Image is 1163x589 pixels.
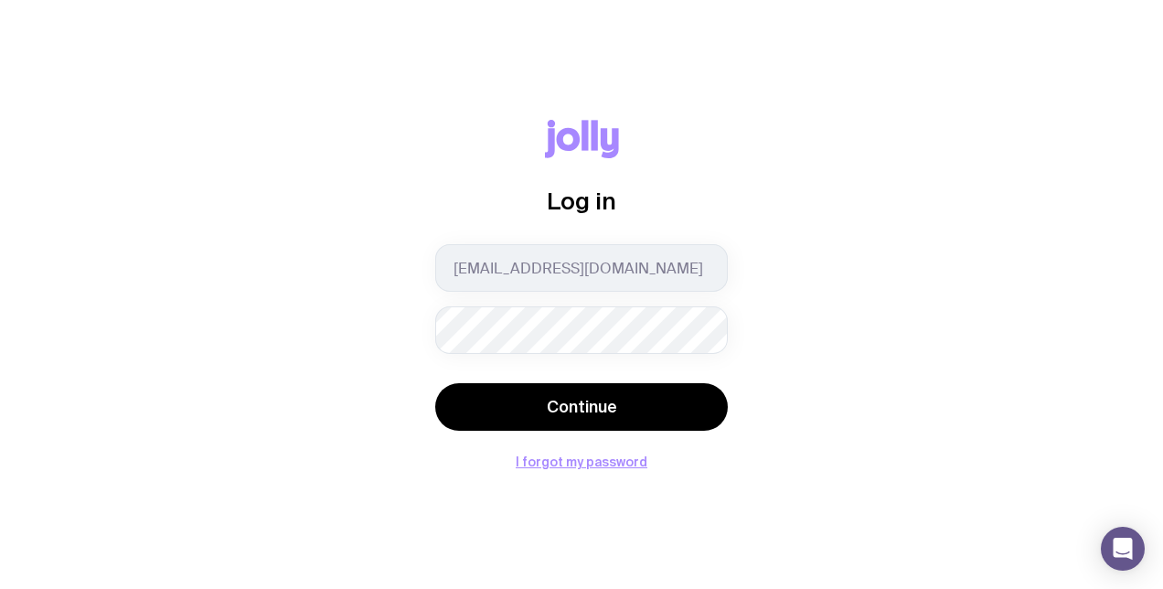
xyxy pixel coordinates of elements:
span: Continue [547,396,617,418]
button: Continue [435,383,728,431]
input: you@email.com [435,244,728,292]
div: Open Intercom Messenger [1101,527,1145,571]
span: Log in [547,187,616,214]
button: I forgot my password [516,455,647,469]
